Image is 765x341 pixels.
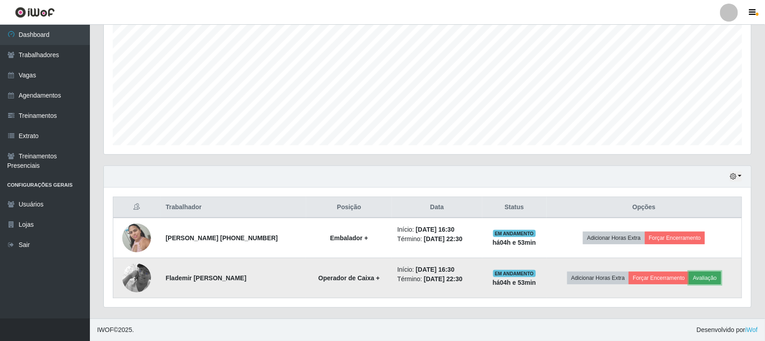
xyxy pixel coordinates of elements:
img: 1702328329487.jpeg [122,219,151,257]
button: Forçar Encerramento [629,272,689,284]
th: Trabalhador [160,197,307,218]
th: Data [392,197,482,218]
button: Forçar Encerramento [645,232,705,244]
th: Posição [306,197,392,218]
button: Avaliação [689,272,721,284]
span: © 2025 . [97,325,134,335]
strong: [PERSON_NAME] [PHONE_NUMBER] [166,234,278,242]
th: Status [482,197,547,218]
strong: Flademir [PERSON_NAME] [166,274,247,282]
img: 1677862473540.jpeg [122,252,151,304]
li: Início: [397,265,477,274]
span: Desenvolvido por [697,325,758,335]
span: IWOF [97,326,114,333]
time: [DATE] 16:30 [416,266,454,273]
time: [DATE] 16:30 [416,226,454,233]
img: CoreUI Logo [15,7,55,18]
strong: Embalador + [330,234,368,242]
button: Adicionar Horas Extra [583,232,645,244]
li: Término: [397,234,477,244]
th: Opções [547,197,742,218]
time: [DATE] 22:30 [424,235,463,242]
strong: Operador de Caixa + [318,274,380,282]
strong: há 04 h e 53 min [493,239,536,246]
li: Início: [397,225,477,234]
span: EM ANDAMENTO [493,270,536,277]
span: EM ANDAMENTO [493,230,536,237]
button: Adicionar Horas Extra [567,272,629,284]
strong: há 04 h e 53 min [493,279,536,286]
li: Término: [397,274,477,284]
a: iWof [745,326,758,333]
time: [DATE] 22:30 [424,275,463,283]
